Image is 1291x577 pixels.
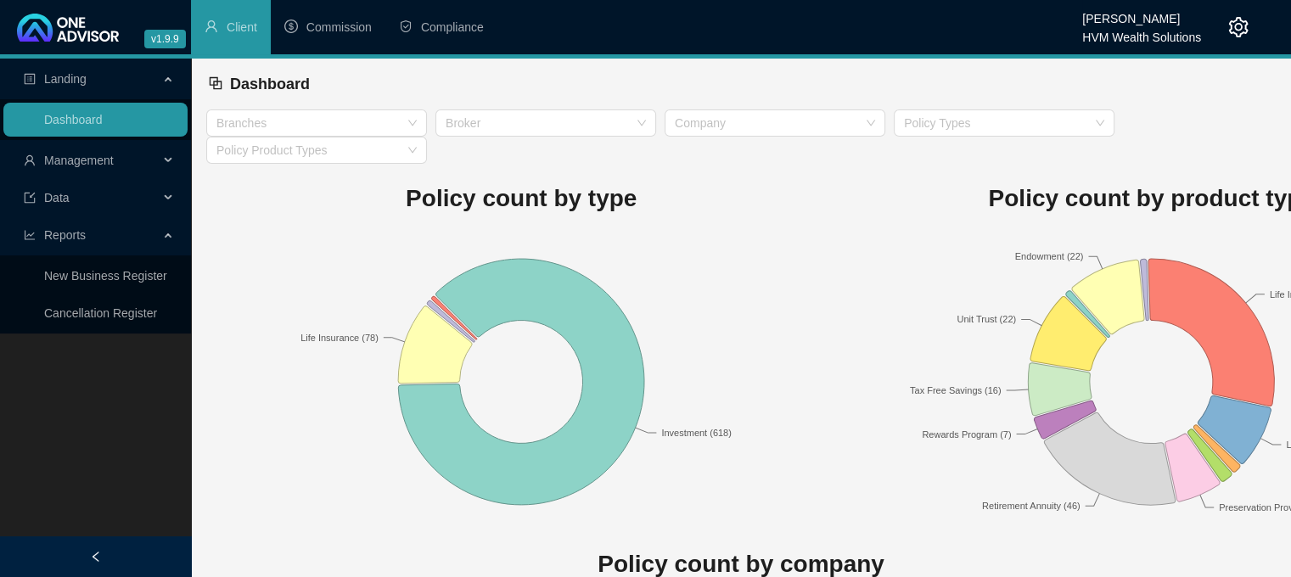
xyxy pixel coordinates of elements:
[44,154,114,167] span: Management
[421,20,484,34] span: Compliance
[662,428,733,438] text: Investment (618)
[44,306,157,320] a: Cancellation Register
[982,501,1081,511] text: Retirement Annuity (46)
[1082,4,1201,23] div: [PERSON_NAME]
[206,180,836,217] h1: Policy count by type
[17,14,119,42] img: 2df55531c6924b55f21c4cf5d4484680-logo-light.svg
[44,269,167,283] a: New Business Register
[1228,17,1249,37] span: setting
[24,192,36,204] span: import
[24,154,36,166] span: user
[399,20,413,33] span: safety
[44,113,103,126] a: Dashboard
[208,76,223,91] span: block
[44,228,86,242] span: Reports
[44,191,70,204] span: Data
[205,20,218,33] span: user
[910,385,1002,395] text: Tax Free Savings (16)
[230,76,310,92] span: Dashboard
[90,551,102,563] span: left
[957,314,1017,324] text: Unit Trust (22)
[44,72,87,86] span: Landing
[284,20,298,33] span: dollar
[24,73,36,85] span: profile
[306,20,372,34] span: Commission
[300,332,379,342] text: Life Insurance (78)
[24,229,36,241] span: line-chart
[1015,251,1084,261] text: Endowment (22)
[1082,23,1201,42] div: HVM Wealth Solutions
[923,429,1012,439] text: Rewards Program (7)
[227,20,257,34] span: Client
[144,30,186,48] span: v1.9.9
